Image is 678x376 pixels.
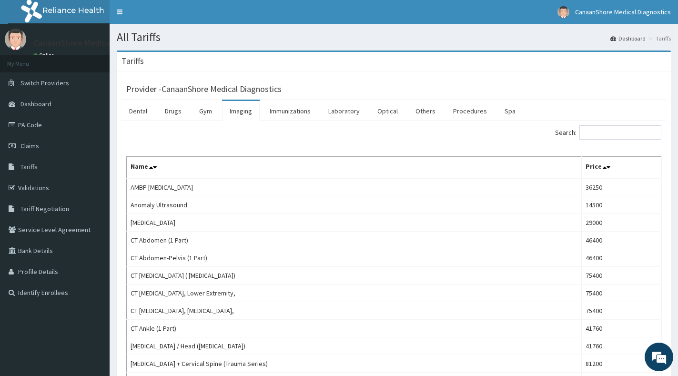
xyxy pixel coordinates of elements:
[117,31,671,43] h1: All Tariffs
[33,39,158,47] p: CanaanShore Medical Diagnostics
[121,57,144,65] h3: Tariffs
[582,302,661,320] td: 75400
[20,204,69,213] span: Tariff Negotiation
[127,285,582,302] td: CT [MEDICAL_DATA], Lower Extremity,
[555,125,661,140] label: Search:
[582,320,661,337] td: 41760
[127,249,582,267] td: CT Abdomen-Pelvis (1 Part)
[5,29,26,50] img: User Image
[262,101,318,121] a: Immunizations
[582,157,661,179] th: Price
[582,337,661,355] td: 41760
[575,8,671,16] span: CanaanShore Medical Diagnostics
[127,178,582,196] td: AMBP [MEDICAL_DATA]
[20,79,69,87] span: Switch Providers
[127,355,582,373] td: [MEDICAL_DATA] + Cervical Spine (Trauma Series)
[582,285,661,302] td: 75400
[127,232,582,249] td: CT Abdomen (1 Part)
[647,34,671,42] li: Tariffs
[127,267,582,285] td: CT [MEDICAL_DATA] ( [MEDICAL_DATA])
[157,101,189,121] a: Drugs
[582,355,661,373] td: 81200
[127,157,582,179] th: Name
[582,267,661,285] td: 75400
[121,101,155,121] a: Dental
[20,163,38,171] span: Tariffs
[582,196,661,214] td: 14500
[445,101,495,121] a: Procedures
[557,6,569,18] img: User Image
[127,320,582,337] td: CT Ankle (1 Part)
[127,214,582,232] td: [MEDICAL_DATA]
[192,101,220,121] a: Gym
[20,100,51,108] span: Dashboard
[582,178,661,196] td: 36250
[582,249,661,267] td: 46400
[582,214,661,232] td: 29000
[579,125,661,140] input: Search:
[127,196,582,214] td: Anomaly Ultrasound
[126,85,282,93] h3: Provider - CanaanShore Medical Diagnostics
[20,142,39,150] span: Claims
[127,302,582,320] td: CT [MEDICAL_DATA], [MEDICAL_DATA],
[408,101,443,121] a: Others
[321,101,367,121] a: Laboratory
[370,101,405,121] a: Optical
[610,34,646,42] a: Dashboard
[127,337,582,355] td: [MEDICAL_DATA] / Head ([MEDICAL_DATA])
[582,232,661,249] td: 46400
[33,52,56,59] a: Online
[497,101,523,121] a: Spa
[222,101,260,121] a: Imaging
